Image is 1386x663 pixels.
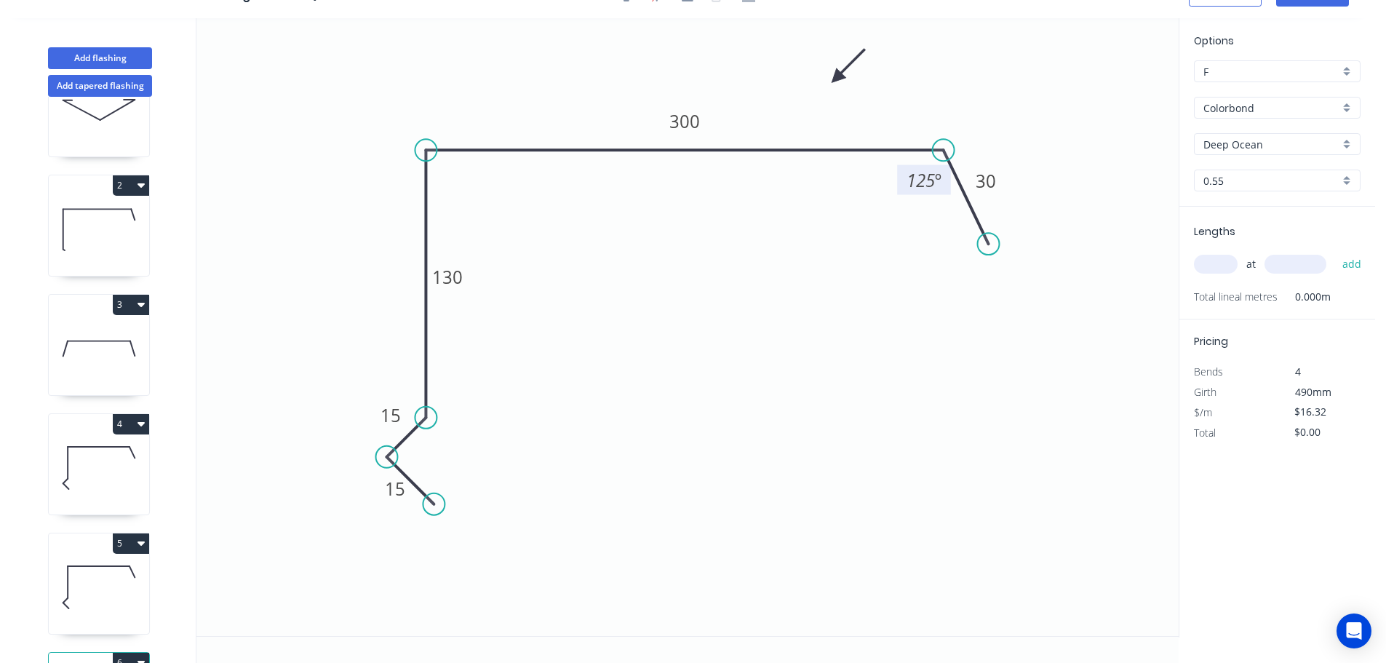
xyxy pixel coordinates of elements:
button: Add flashing [48,47,152,69]
tspan: 130 [432,265,463,289]
span: Pricing [1194,334,1228,349]
input: Price level [1203,64,1339,79]
span: at [1246,254,1256,274]
span: 490mm [1295,385,1331,399]
button: 5 [113,533,149,554]
button: add [1335,252,1369,277]
input: Colour [1203,137,1339,152]
svg: 0 [196,18,1179,636]
button: Add tapered flashing [48,75,152,97]
div: Open Intercom Messenger [1337,614,1371,648]
tspan: 15 [381,403,401,427]
span: Bends [1194,365,1223,378]
button: 2 [113,175,149,196]
tspan: º [935,168,941,192]
tspan: 300 [669,109,700,133]
span: 4 [1295,365,1301,378]
tspan: 30 [976,169,996,193]
input: Thickness [1203,173,1339,188]
input: Material [1203,100,1339,116]
tspan: 15 [385,477,405,501]
span: Girth [1194,385,1216,399]
tspan: 125 [907,168,935,192]
span: $/m [1194,405,1212,419]
span: 0.000m [1278,287,1331,307]
span: Options [1194,33,1234,48]
span: Total lineal metres [1194,287,1278,307]
button: 3 [113,295,149,315]
span: Lengths [1194,224,1235,239]
button: 4 [113,414,149,434]
span: Total [1194,426,1216,440]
